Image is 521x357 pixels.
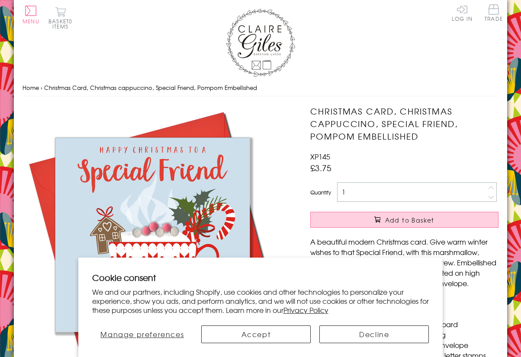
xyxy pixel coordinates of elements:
[52,17,72,30] span: 0 items
[48,7,72,29] button: Basket0 items
[310,212,498,228] button: Add to Basket
[385,216,434,224] span: Add to Basket
[92,287,429,314] p: We and our partners, including Shopify, use cookies and other technologies to personalize your ex...
[310,236,498,288] p: A beautiful modern Christmas card. Give warm winter wishes to that Special Friend, with this mars...
[100,329,184,339] span: Manage preferences
[92,325,193,343] button: Manage preferences
[310,151,330,162] span: XP145
[201,325,311,343] button: Accept
[310,188,331,196] label: Quantity
[283,305,328,315] a: Privacy Policy
[485,4,503,23] a: Trade
[319,325,429,343] button: Decline
[23,17,39,25] span: Menu
[310,105,498,142] h1: Christmas Card, Christmas cappuccino, Special Friend, Pompom Embellished
[23,79,498,97] nav: breadcrumbs
[23,6,39,24] button: Menu
[452,4,473,21] a: Log In
[226,9,295,77] img: Claire Giles Greetings Cards
[310,162,331,174] span: £3.75
[44,83,257,92] span: Christmas Card, Christmas cappuccino, Special Friend, Pompom Embellished
[485,4,503,21] span: Trade
[92,271,429,284] h2: Cookie consent
[41,83,42,92] span: ›
[23,83,39,92] a: Home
